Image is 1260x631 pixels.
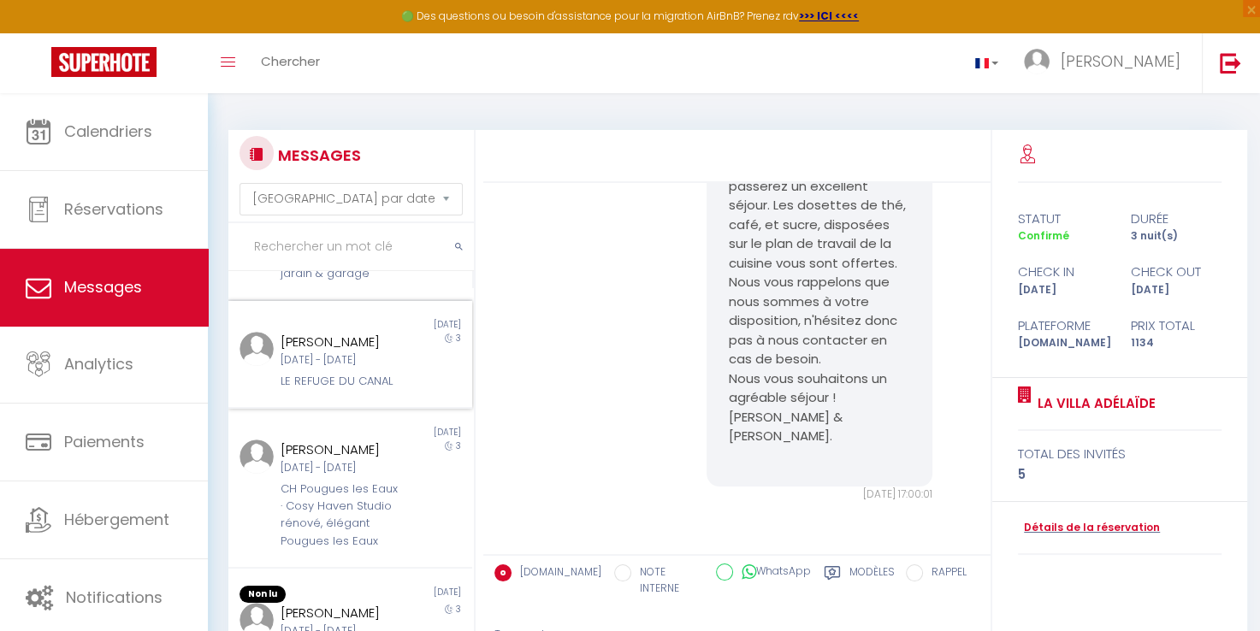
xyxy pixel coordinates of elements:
[849,564,895,599] label: Modèles
[728,100,911,274] p: Nous vous souhaitons la bienvenue dans ce charmant logement. Nous espérons que vous y passerez un...
[1011,33,1202,93] a: ... [PERSON_NAME]
[1018,444,1222,464] div: total des invités
[799,9,859,23] a: >>> ICI <<<<
[1018,464,1222,485] div: 5
[1007,282,1120,298] div: [DATE]
[1018,520,1160,536] a: Détails de la réservation
[512,564,601,583] label: [DOMAIN_NAME]
[64,276,142,298] span: Messages
[248,33,333,93] a: Chercher
[281,481,400,551] div: CH Pougues les Eaux · Cosy Haven Studio rénové, élégant Pougues les Eaux
[456,332,461,345] span: 3
[66,587,163,608] span: Notifications
[350,426,471,439] div: [DATE]
[281,352,400,369] div: [DATE] - [DATE]
[1032,393,1156,414] a: La Villa Adélaïde
[281,439,400,460] div: [PERSON_NAME]
[240,439,274,474] img: ...
[1007,262,1120,282] div: check in
[281,373,400,390] div: LE REFUGE DU CANAL
[64,353,133,374] span: Analytics
[733,563,811,582] label: WhatsApp
[240,586,286,603] span: Non lu
[51,47,157,77] img: Super Booking
[350,318,471,332] div: [DATE]
[281,603,400,623] div: [PERSON_NAME]
[64,509,169,530] span: Hébergement
[1120,228,1233,245] div: 3 nuit(s)
[350,586,471,603] div: [DATE]
[456,603,461,616] span: 3
[923,564,967,583] label: RAPPEL
[64,198,163,220] span: Réservations
[1007,335,1120,351] div: [DOMAIN_NAME]
[1024,49,1050,74] img: ...
[1120,282,1233,298] div: [DATE]
[1120,335,1233,351] div: 1134
[1220,52,1241,74] img: logout
[240,332,274,366] img: ...
[728,408,911,446] p: [PERSON_NAME] & [PERSON_NAME].
[707,487,932,503] div: [DATE] 17:00:01
[261,52,320,70] span: Chercher
[728,369,911,408] p: Nous vous souhaitons un agréable séjour !
[64,431,145,452] span: Paiements
[281,460,400,476] div: [DATE] - [DATE]
[228,223,474,271] input: Rechercher un mot clé
[1120,262,1233,282] div: check out
[1007,315,1120,336] div: Plateforme
[456,439,461,452] span: 3
[1120,209,1233,229] div: durée
[1018,228,1069,243] span: Confirmé
[1007,209,1120,229] div: statut
[274,136,361,174] h3: MESSAGES
[1120,315,1233,336] div: Prix total
[64,121,152,142] span: Calendriers
[728,273,911,369] p: Nous vous rappelons que nous sommes à votre disposition, n'hésitez donc pas à nous contacter en c...
[281,332,400,352] div: [PERSON_NAME]
[1061,50,1180,72] span: [PERSON_NAME]
[631,564,703,597] label: NOTE INTERNE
